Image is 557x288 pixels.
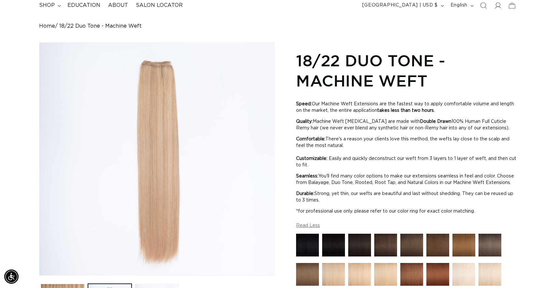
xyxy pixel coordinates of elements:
[322,234,345,256] img: 1N Natural Black - Machine Weft
[348,234,371,256] img: 1B Soft Black - Machine Weft
[400,234,423,260] a: 4AB Medium Ash Brown - Machine Weft
[296,234,319,260] a: 1 Black - Machine Weft
[374,234,397,260] a: 2 Dark Brown - Machine Weft
[400,263,423,286] img: 30 Brownish Red - Machine Weft
[296,223,320,229] button: Read Less
[478,263,501,286] img: 60 Most Platinum - Machine Weft
[426,234,449,256] img: 4 Medium Brown - Machine Weft
[377,108,435,113] b: takes less than two hours.
[296,50,518,91] h1: 18/22 Duo Tone - Machine Weft
[59,23,142,29] span: 18/22 Duo Tone - Machine Weft
[296,137,325,141] b: Comfortable:
[39,2,55,9] span: shop
[296,208,518,215] p: *for professional use only. please refer to our color ring for exact color matching.
[296,156,329,161] b: Customizable:
[296,173,518,186] p: You'll find many color options to make our extensions seamless in feel and color. Choose from Bal...
[39,23,55,29] a: Home
[322,263,345,286] img: 16 Blonde - Machine Weft
[296,119,313,124] b: Quality:
[374,263,397,286] img: 24 Light Golden Blonde - Machine Weft
[4,269,19,284] div: Accessibility Menu
[108,2,128,9] span: About
[39,23,518,29] nav: breadcrumbs
[426,263,449,286] img: 33 Copper Red - Machine Weft
[296,191,314,196] b: Durable:
[296,234,319,256] img: 1 Black - Machine Weft
[348,234,371,260] a: 1B Soft Black - Machine Weft
[296,190,518,203] p: Strong, yet thin, our wefts are beautiful and last without shedding. They can be reused up to 3 t...
[374,234,397,256] img: 2 Dark Brown - Machine Weft
[348,263,371,286] img: 22 Light Blonde - Machine Weft
[322,234,345,260] a: 1N Natural Black - Machine Weft
[362,2,438,9] span: [GEOGRAPHIC_DATA] | USD $
[296,174,318,178] b: Seamless:
[296,101,518,114] p: Our Machine Weft Extensions are the fastest way to apply comfortable volume and length on the mar...
[296,118,518,131] p: Machine Weft [MEDICAL_DATA] are made with 100% Human Full Cuticle Remy hair (we never ever blend ...
[296,263,319,286] img: 8 Golden Brown - Machine Weft
[296,102,312,106] b: Speed:
[524,257,557,288] iframe: Chat Widget
[420,119,451,124] strong: Double Drawn
[296,156,516,167] span: Easily and quickly deconstruct our weft from 3 layers to 1 layer of weft, and then cut to fit.
[136,2,183,9] span: Salon Locator
[400,234,423,256] img: 4AB Medium Ash Brown - Machine Weft
[478,234,501,260] a: 8AB Ash Brown - Machine Weft
[450,2,467,9] span: English
[426,234,449,260] a: 4 Medium Brown - Machine Weft
[452,234,475,260] a: 6 Light Brown - Machine Weft
[452,234,475,256] img: 6 Light Brown - Machine Weft
[452,263,475,286] img: 60A Most Platinum Ash - Machine Weft
[67,2,100,9] span: Education
[478,234,501,256] img: 8AB Ash Brown - Machine Weft
[296,136,518,168] p: There's a reason your clients love this method, the wefts lay close to the scalp and feel the mos...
